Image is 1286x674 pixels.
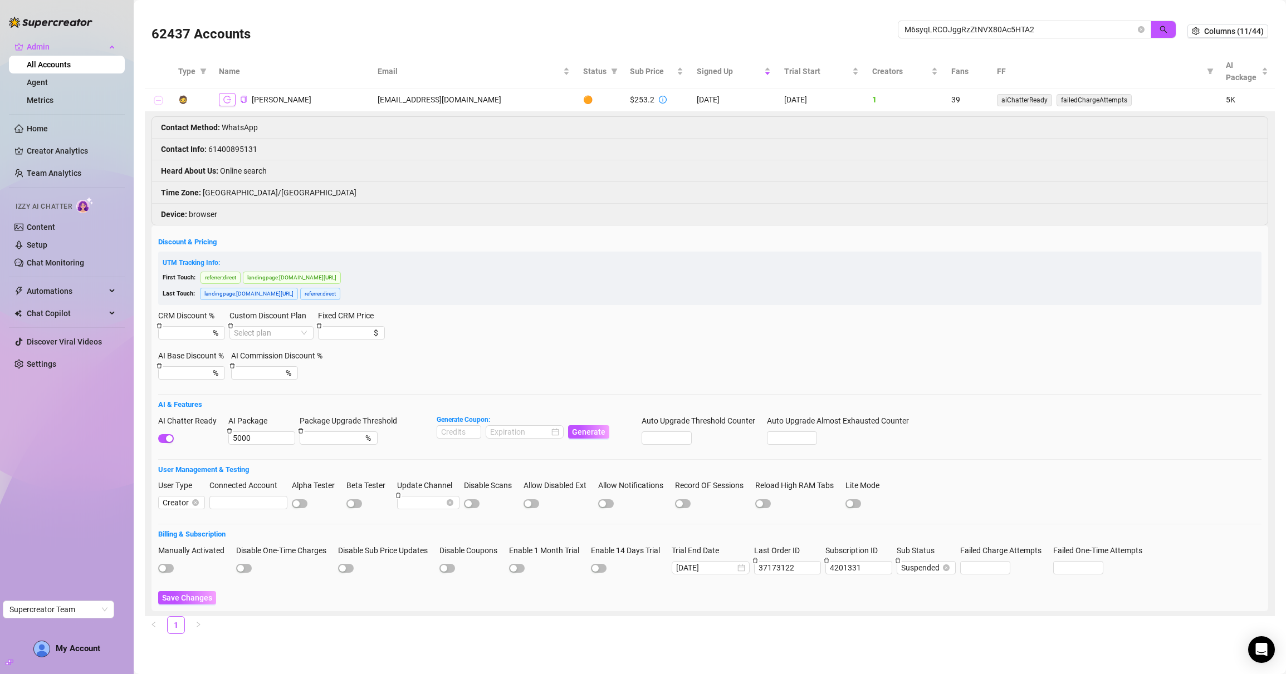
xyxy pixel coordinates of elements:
[158,350,231,362] label: AI Base Discount %
[252,95,311,104] span: [PERSON_NAME]
[158,479,199,491] label: User Type
[150,621,157,628] span: left
[371,55,576,88] th: Email
[163,327,211,339] input: CRM Discount %
[229,363,235,368] span: delete
[464,499,480,508] button: Disable Scans
[901,562,951,574] span: Suspended
[219,93,236,106] button: logout
[568,425,609,439] button: Generate
[591,544,667,557] label: Enable 14 Days Trial
[1248,636,1275,663] div: Open Intercom Messenger
[158,544,232,557] label: Manually Activated
[161,188,201,197] strong: Time Zone :
[158,564,174,573] button: Manually Activated
[300,415,404,427] label: Package Upgrade Threshold
[27,337,102,346] a: Discover Viral Videos
[192,499,199,506] span: close-circle
[1207,68,1214,75] span: filter
[1205,63,1216,80] span: filter
[152,117,1268,139] li: WhatsApp
[76,197,94,213] img: AI Chatter
[397,479,459,491] label: Update Channel
[162,593,212,602] span: Save Changes
[27,60,71,69] a: All Accounts
[464,479,519,491] label: Disable Scans
[189,616,207,634] li: Next Page
[27,142,116,160] a: Creator Analytics
[145,616,163,634] button: left
[897,544,942,557] label: Sub Status
[16,201,72,212] span: Izzy AI Chatter
[824,558,829,563] span: delete
[630,65,674,77] span: Sub Price
[1054,562,1103,574] input: Failed One-Time Attempts
[304,432,363,444] input: Package Upgrade Threshold
[524,499,539,508] button: Allow Disabled Ext
[229,309,314,322] label: Custom Discount Plan
[209,496,287,509] input: Connected Account
[27,96,53,105] a: Metrics
[1219,88,1275,112] td: 5K
[509,544,586,557] label: Enable 1 Month Trial
[697,65,762,77] span: Signed Up
[292,479,342,491] label: Alpha Tester
[825,544,885,557] label: Subscription ID
[1057,94,1132,106] span: failedChargeAttempts
[690,88,778,112] td: [DATE]
[167,616,185,634] li: 1
[178,65,195,77] span: Type
[755,499,771,508] button: Reload High RAM Tabs
[157,363,162,368] span: delete
[845,499,861,508] button: Lite Mode
[189,616,207,634] button: right
[161,210,187,219] strong: Device :
[598,479,671,491] label: Allow Notifications
[371,88,576,112] td: [EMAIL_ADDRESS][DOMAIN_NAME]
[904,23,1136,36] input: Search by UID / Name / Email / Creator Username
[439,544,505,557] label: Disable Coupons
[1226,59,1259,83] span: AI Package
[27,304,106,322] span: Chat Copilot
[318,309,381,322] label: Fixed CRM Price
[161,166,218,175] strong: Heard About Us :
[826,562,892,574] input: Subscription ID
[200,288,298,300] span: landingpage : [DOMAIN_NAME][URL]
[623,55,690,88] th: Sub Price
[778,88,865,112] td: [DATE]
[767,415,916,427] label: Auto Upgrade Almost Exhausted Counter
[154,96,163,105] button: Collapse row
[945,55,990,88] th: Fans
[27,240,47,249] a: Setup
[27,258,84,267] a: Chat Monitoring
[27,223,55,232] a: Content
[960,544,1049,557] label: Failed Charge Attempts
[152,139,1268,160] li: 61400895131
[158,309,222,322] label: CRM Discount %
[675,479,751,491] label: Record OF Sessions
[243,272,341,284] span: landingpage : [DOMAIN_NAME][URL]
[209,479,285,491] label: Connected Account
[163,274,195,281] span: First Touch:
[951,95,960,104] span: 39
[14,287,23,296] span: thunderbolt
[1160,26,1167,33] span: search
[198,63,209,80] span: filter
[14,309,22,317] img: Chat Copilot
[6,658,13,666] span: build
[14,42,23,51] span: crown
[300,288,340,300] span: referrer : direct
[1187,24,1268,38] button: Columns (11/44)
[598,499,614,508] button: Allow Notifications
[298,428,304,434] span: delete
[630,94,654,106] div: $253.2
[240,96,247,104] button: Copy Account UID
[755,479,841,491] label: Reload High RAM Tabs
[346,479,393,491] label: Beta Tester
[56,643,100,653] span: My Account
[583,65,607,77] span: Status
[778,55,865,88] th: Trial Start
[34,641,50,657] img: AD_cMMTxCeTpmN1d5MnKJ1j-_uXZCpTKapSSqNGg4PyXtR_tCW7gZXTNmFz2tpVv9LSyNV7ff1CaS4f4q0HLYKULQOwoM5GQR...
[676,562,735,574] input: Trial End Date
[509,564,525,573] button: Enable 1 Month Trial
